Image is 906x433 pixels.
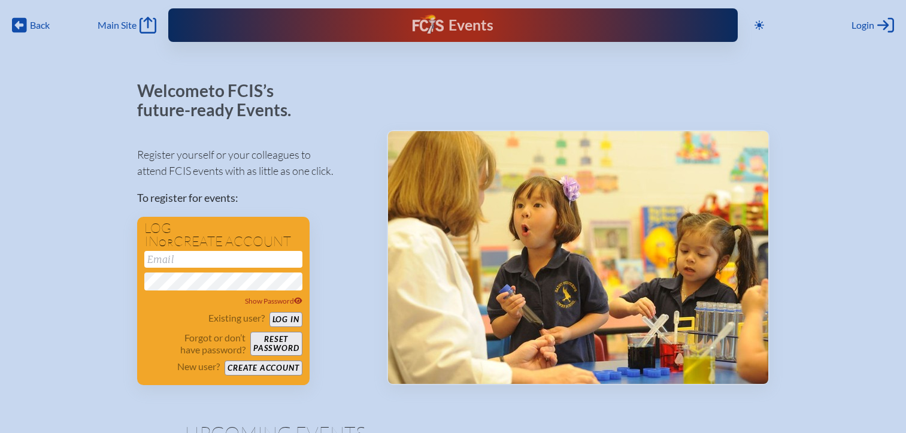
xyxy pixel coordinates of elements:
[137,81,305,119] p: Welcome to FCIS’s future-ready Events.
[159,237,174,249] span: or
[144,332,246,356] p: Forgot or don’t have password?
[177,361,220,373] p: New user?
[137,190,368,206] p: To register for events:
[225,361,302,376] button: Create account
[852,19,874,31] span: Login
[269,312,302,327] button: Log in
[250,332,302,356] button: Resetpassword
[98,17,156,34] a: Main Site
[245,296,302,305] span: Show Password
[330,14,576,36] div: FCIS Events — Future ready
[144,251,302,268] input: Email
[388,131,768,384] img: Events
[98,19,137,31] span: Main Site
[30,19,50,31] span: Back
[208,312,265,324] p: Existing user?
[144,222,302,249] h1: Log in create account
[137,147,368,179] p: Register yourself or your colleagues to attend FCIS events with as little as one click.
